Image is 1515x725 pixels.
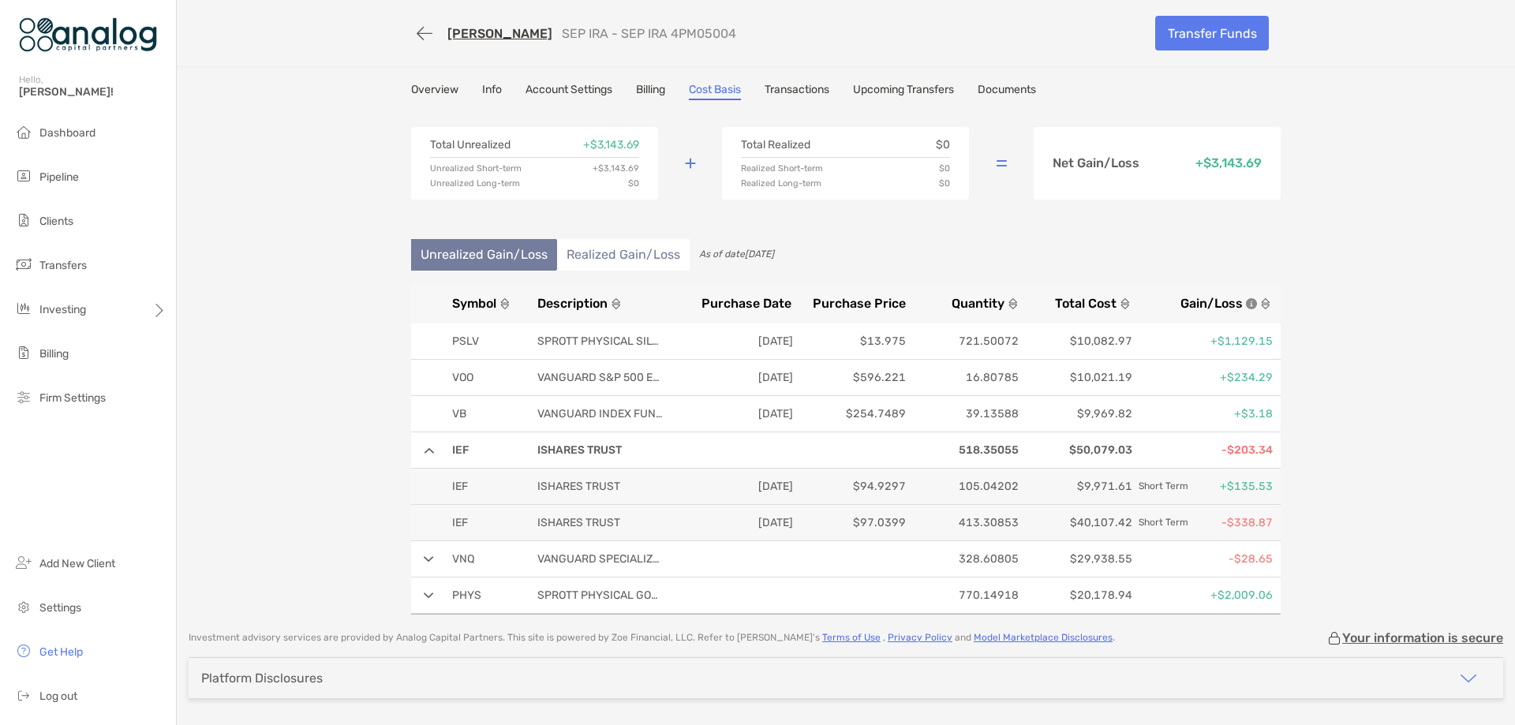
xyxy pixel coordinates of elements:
[452,296,531,311] button: Symbol
[1139,585,1273,605] p: +$2,009.06
[974,632,1113,643] a: Model Marketplace Disclosures
[912,296,1019,311] button: Quantity
[39,347,69,361] span: Billing
[686,368,793,387] p: [DATE]
[430,179,520,188] p: Unrealized Long-term
[765,83,829,100] a: Transactions
[39,170,79,184] span: Pipeline
[39,557,115,570] span: Add New Client
[686,404,793,424] p: [DATE]
[1139,513,1188,533] span: Short Term
[686,331,793,351] p: [DATE]
[952,296,1004,311] span: Quantity
[1139,513,1273,533] p: -$338.87
[537,549,664,569] p: VANGUARD SPECIALIZED FUNDS
[1120,298,1131,309] img: sort
[452,440,515,460] p: IEF
[636,83,665,100] a: Billing
[701,296,791,311] span: Purchase Date
[1008,298,1019,309] img: sort
[537,440,664,460] p: ISHARES TRUST
[452,585,515,605] p: PHYS
[1139,476,1188,496] span: Short Term
[799,513,906,533] p: $97.0399
[537,513,664,533] p: ISHARES TRUST
[537,331,664,351] p: SPROTT PHYSICAL SILVER
[14,641,33,660] img: get-help icon
[189,632,1115,644] p: Investment advisory services are provided by Analog Capital Partners . This site is powered by Zo...
[39,126,95,140] span: Dashboard
[1342,630,1503,645] p: Your information is secure
[912,476,1019,496] p: 105.04202
[424,556,434,562] img: arrow open row
[1025,585,1132,605] p: $20,178.94
[526,83,612,100] a: Account Settings
[1025,331,1132,351] p: $10,082.97
[813,296,906,311] span: Purchase Price
[689,83,741,100] a: Cost Basis
[1053,157,1139,170] p: Net Gain/Loss
[411,83,458,100] a: Overview
[411,239,557,271] li: Unrealized Gain/Loss
[853,83,954,100] a: Upcoming Transfers
[201,671,323,686] div: Platform Disclosures
[452,331,515,351] p: PSLV
[1246,298,1257,309] img: icon info
[452,513,531,533] p: IEF
[39,645,83,659] span: Get Help
[798,296,907,311] button: Purchase Price
[1139,331,1273,351] p: +$1,129.15
[939,179,950,188] p: $0
[537,296,679,311] button: Description
[14,211,33,230] img: clients icon
[537,476,664,496] p: ISHARES TRUST
[1139,368,1273,387] p: +$234.29
[430,164,522,173] p: Unrealized Short-term
[452,296,496,311] span: Symbol
[583,140,639,151] p: + $3,143.69
[1180,296,1243,311] span: Gain/Loss
[39,215,73,228] span: Clients
[1055,296,1117,311] span: Total Cost
[537,404,664,424] p: VANGUARD INDEX FUNDS
[537,585,664,605] p: SPROTT PHYSICAL GOLD TR
[39,259,87,272] span: Transfers
[1025,476,1132,496] p: $9,971.61
[822,632,881,643] a: Terms of Use
[799,404,906,424] p: $254.7489
[1025,513,1132,533] p: $40,107.42
[14,553,33,572] img: add_new_client icon
[799,476,906,496] p: $94.9297
[699,249,774,260] span: As of date [DATE]
[557,239,690,271] li: Realized Gain/Loss
[447,26,552,41] a: [PERSON_NAME]
[685,296,791,311] button: Purchase Date
[537,368,664,387] p: VANGUARD S&P 500 ETF
[19,6,157,63] img: Zoe Logo
[452,404,515,424] p: VB
[1139,549,1273,569] p: -$28.65
[611,298,622,309] img: sort
[912,585,1019,605] p: 770.14918
[452,549,515,569] p: VNQ
[1139,404,1273,424] p: +$3.18
[1025,368,1132,387] p: $10,021.19
[912,513,1019,533] p: 413.30853
[912,331,1019,351] p: 721.50072
[912,549,1019,569] p: 328.60805
[39,391,106,405] span: Firm Settings
[686,513,793,533] p: [DATE]
[1195,157,1262,170] p: + $3,143.69
[14,255,33,274] img: transfers icon
[1025,404,1132,424] p: $9,969.82
[14,343,33,362] img: billing icon
[430,140,511,151] p: Total Unrealized
[1139,476,1273,496] p: +$135.53
[912,404,1019,424] p: 39.13588
[14,122,33,141] img: dashboard icon
[1459,669,1478,688] img: icon arrow
[912,440,1019,460] p: 518.35055
[741,164,823,173] p: Realized Short-term
[39,689,77,703] span: Log out
[424,447,434,454] img: arrow open row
